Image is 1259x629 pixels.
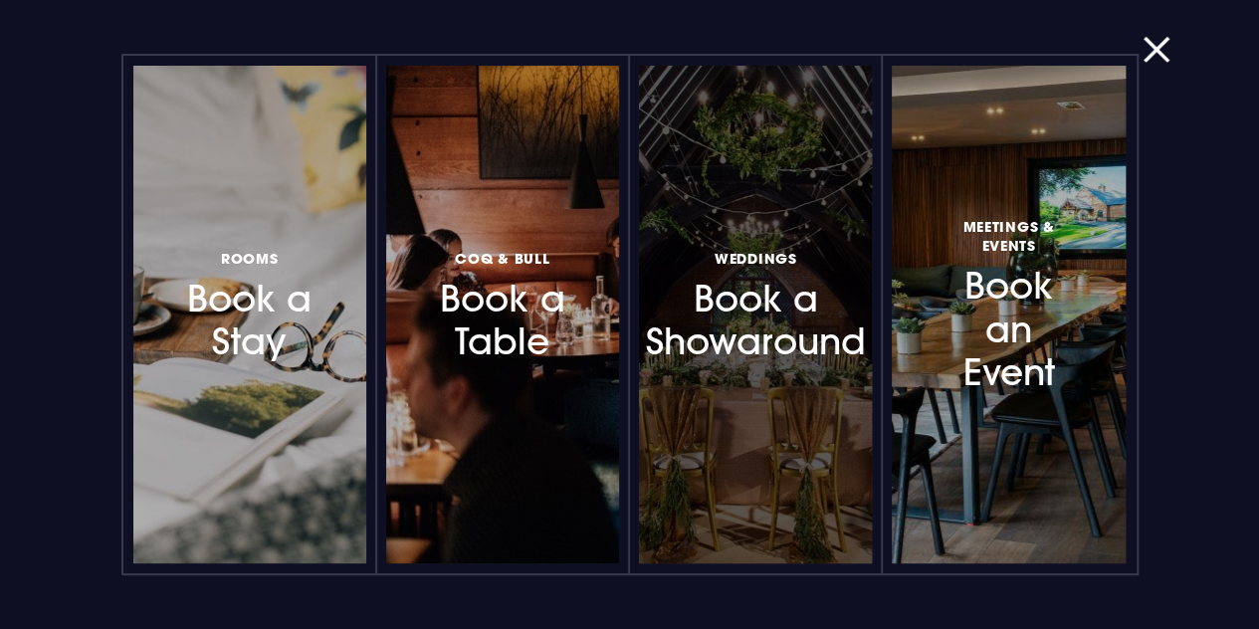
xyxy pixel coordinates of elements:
[455,249,549,268] span: Coq & Bull
[386,66,619,563] a: Coq & BullBook a Table
[936,214,1081,394] h3: Book an Event
[683,245,828,363] h3: Book a Showaround
[715,249,797,268] span: Weddings
[639,66,872,563] a: WeddingsBook a Showaround
[133,66,366,563] a: RoomsBook a Stay
[430,245,575,363] h3: Book a Table
[177,245,322,363] h3: Book a Stay
[936,217,1081,255] span: Meetings & Events
[221,249,279,268] span: Rooms
[892,66,1125,563] a: Meetings & EventsBook an Event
